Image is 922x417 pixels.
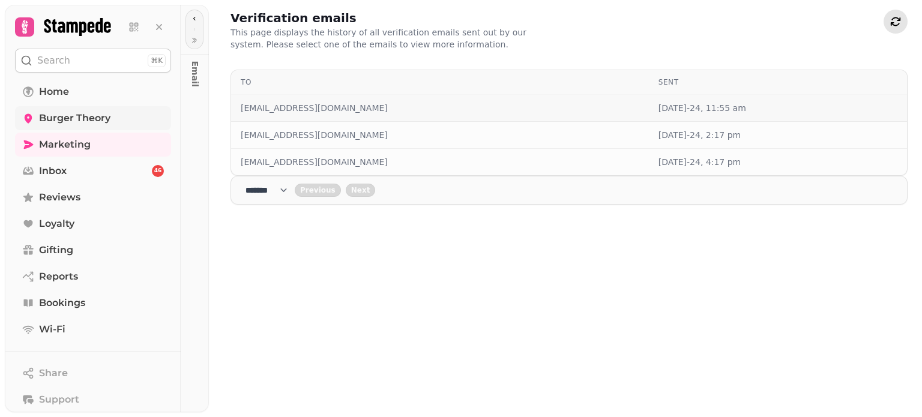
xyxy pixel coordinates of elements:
div: [DATE]-24, 11:55 am [658,102,897,114]
div: To [241,77,639,87]
p: This page displays the history of all verification emails sent out by our system. Please select o... [230,26,538,50]
button: next [346,184,376,197]
span: Bookings [39,296,85,310]
span: Reviews [39,190,80,205]
button: Search⌘K [15,49,171,73]
div: [DATE]-24, 4:17 pm [658,156,897,168]
a: Bookings [15,291,171,315]
span: Inbox [39,164,67,178]
a: Wi-Fi [15,317,171,341]
span: Loyalty [39,217,74,231]
span: Support [39,392,79,407]
button: Share [15,361,171,385]
span: Wi-Fi [39,322,65,337]
span: Next [351,187,370,194]
span: Burger Theory [39,111,110,125]
a: Reports [15,265,171,289]
a: Loyalty [15,212,171,236]
a: Gifting [15,238,171,262]
span: Gifting [39,243,73,257]
div: [DATE]-24, 2:17 pm [658,129,897,141]
a: Inbox46 [15,159,171,183]
a: Marketing [15,133,171,157]
a: [EMAIL_ADDRESS][DOMAIN_NAME] [241,129,388,141]
span: Marketing [39,137,91,152]
a: Home [15,80,171,104]
a: Burger Theory [15,106,171,130]
span: 46 [154,167,162,175]
span: Previous [300,187,336,194]
span: Reports [39,269,78,284]
a: [EMAIL_ADDRESS][DOMAIN_NAME] [241,156,388,168]
p: Email [184,52,206,80]
button: back [295,184,341,197]
div: ⌘K [148,54,166,67]
span: Home [39,85,69,99]
h2: Verification emails [230,10,461,26]
nav: Pagination [230,176,908,205]
a: [EMAIL_ADDRESS][DOMAIN_NAME] [241,102,388,114]
span: Share [39,366,68,380]
div: Sent [658,77,897,87]
a: Reviews [15,185,171,209]
button: Support [15,388,171,412]
p: Search [37,53,70,68]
